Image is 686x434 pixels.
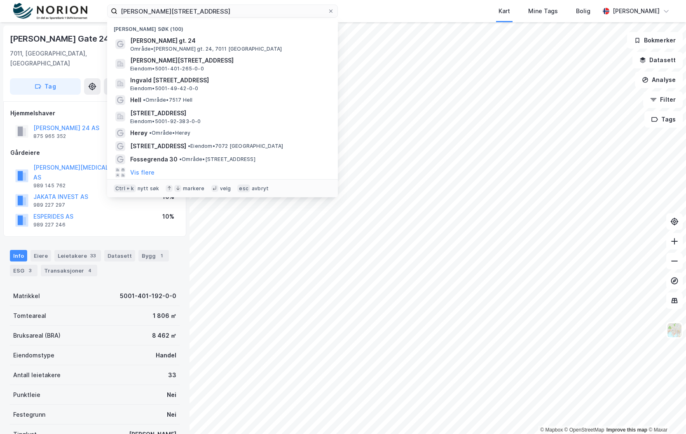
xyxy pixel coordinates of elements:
div: 1 [157,252,166,260]
span: Område • [PERSON_NAME] gt. 24, 7011 [GEOGRAPHIC_DATA] [130,46,282,52]
div: esc [237,184,250,193]
a: OpenStreetMap [564,427,604,433]
span: Eiendom • 7072 [GEOGRAPHIC_DATA] [188,143,283,149]
div: Mine Tags [528,6,558,16]
div: 5001-401-192-0-0 [120,291,176,301]
div: [PERSON_NAME] [613,6,660,16]
button: Vis flere [130,168,155,177]
div: 33 [89,252,98,260]
div: 989 145 762 [33,182,66,189]
span: Eiendom • 5001-92-383-0-0 [130,118,201,125]
button: Tag [10,78,81,95]
div: Bolig [576,6,590,16]
div: Bruksareal (BRA) [13,331,61,341]
span: Hell [130,95,141,105]
div: Antall leietakere [13,370,61,380]
span: Område • [STREET_ADDRESS] [179,156,255,163]
span: [STREET_ADDRESS] [130,141,186,151]
div: Transaksjoner [41,265,97,276]
div: Hjemmelshaver [10,108,179,118]
span: Eiendom • 5001-49-42-0-0 [130,85,198,92]
span: [STREET_ADDRESS] [130,108,328,118]
a: Improve this map [606,427,647,433]
div: 989 227 246 [33,222,66,228]
div: Leietakere [54,250,101,261]
span: • [179,156,182,162]
img: Z [667,322,682,338]
div: Kontrollprogram for chat [645,394,686,434]
div: ESG [10,265,37,276]
div: Ctrl + k [114,184,136,193]
button: Bokmerker [627,32,683,49]
div: 10% [162,212,174,222]
span: Ingvald [STREET_ADDRESS] [130,75,328,85]
div: 7011, [GEOGRAPHIC_DATA], [GEOGRAPHIC_DATA] [10,49,114,68]
iframe: Chat Widget [645,394,686,434]
div: Nei [167,410,176,420]
span: • [143,97,145,103]
div: nytt søk [138,185,159,192]
div: Kart [499,6,510,16]
div: 875 965 352 [33,133,66,140]
span: • [149,130,152,136]
button: Tags [644,111,683,128]
div: Nei [167,390,176,400]
div: Info [10,250,27,261]
div: markere [183,185,204,192]
div: velg [220,185,231,192]
div: [PERSON_NAME] Gate 24 [10,32,111,45]
span: Område • 7517 Hell [143,97,192,103]
div: 3 [26,266,34,275]
div: Eiere [30,250,51,261]
img: norion-logo.80e7a08dc31c2e691866.png [13,3,87,20]
div: Tomteareal [13,311,46,321]
div: Bygg [138,250,169,261]
span: [PERSON_NAME] gt. 24 [130,36,328,46]
div: [PERSON_NAME] søk (100) [107,19,338,34]
span: Område • Herøy [149,130,191,136]
div: 8 462 ㎡ [152,331,176,341]
button: Datasett [632,52,683,68]
span: [PERSON_NAME][STREET_ADDRESS] [130,56,328,65]
span: Fossegrenda 30 [130,154,178,164]
button: Filter [643,91,683,108]
div: 1 806 ㎡ [153,311,176,321]
div: avbryt [252,185,269,192]
span: Eiendom • 5001-401-265-0-0 [130,65,204,72]
div: Festegrunn [13,410,45,420]
div: Datasett [104,250,135,261]
span: • [188,143,190,149]
div: Eiendomstype [13,350,54,360]
span: Herøy [130,128,148,138]
input: Søk på adresse, matrikkel, gårdeiere, leietakere eller personer [117,5,328,17]
div: Handel [156,350,176,360]
div: Gårdeiere [10,148,179,158]
div: Matrikkel [13,291,40,301]
a: Mapbox [540,427,563,433]
div: Punktleie [13,390,40,400]
button: Analyse [635,72,683,88]
div: 33 [168,370,176,380]
div: 4 [86,266,94,275]
div: 989 227 297 [33,202,65,208]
